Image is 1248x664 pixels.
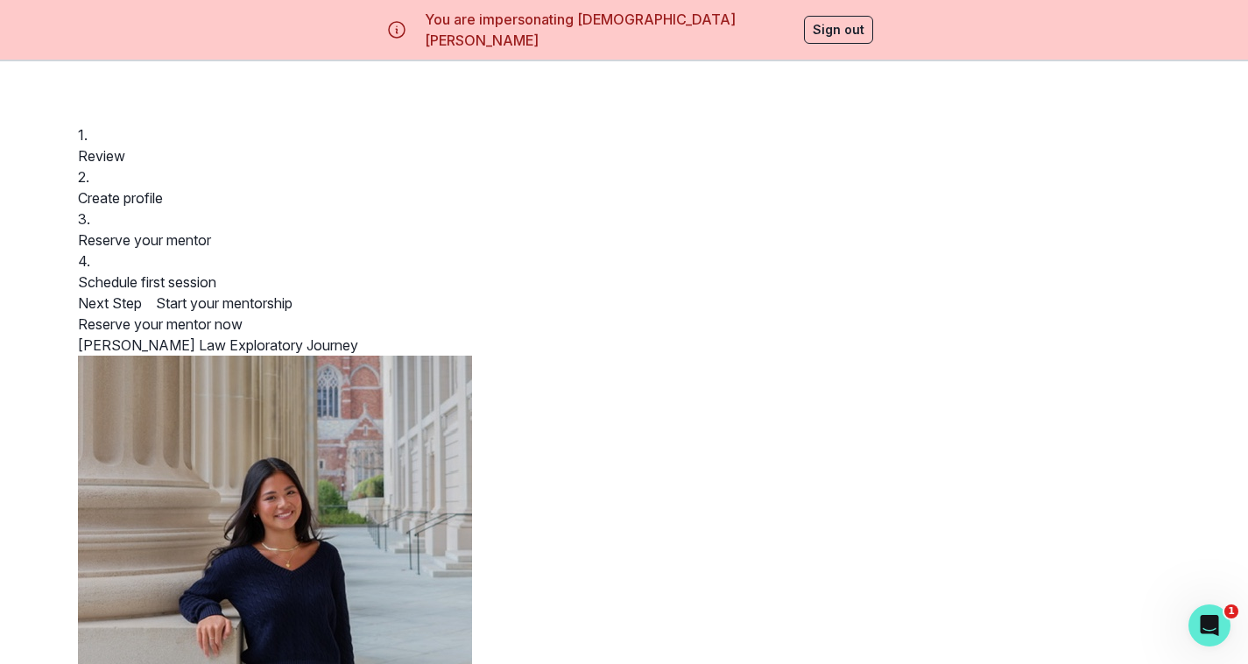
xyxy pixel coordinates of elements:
[78,230,1171,251] p: Reserve your mentor
[78,145,1171,166] p: Review
[78,314,243,335] button: Reserve your mentor now
[1188,604,1230,646] iframe: Intercom live chat
[78,293,142,314] div: Next Step
[78,251,1171,272] p: 4.
[156,293,293,314] h2: Start your mentorship
[78,166,1171,187] p: 2.
[804,16,873,44] button: Sign out
[78,335,1171,356] h2: [PERSON_NAME] Law Exploratory Journey
[78,187,1171,208] p: Create profile
[78,124,1171,145] p: 1.
[78,272,1171,293] p: Schedule first session
[78,208,1171,230] p: 3.
[1224,604,1238,618] span: 1
[425,9,797,51] p: You are impersonating [DEMOGRAPHIC_DATA][PERSON_NAME]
